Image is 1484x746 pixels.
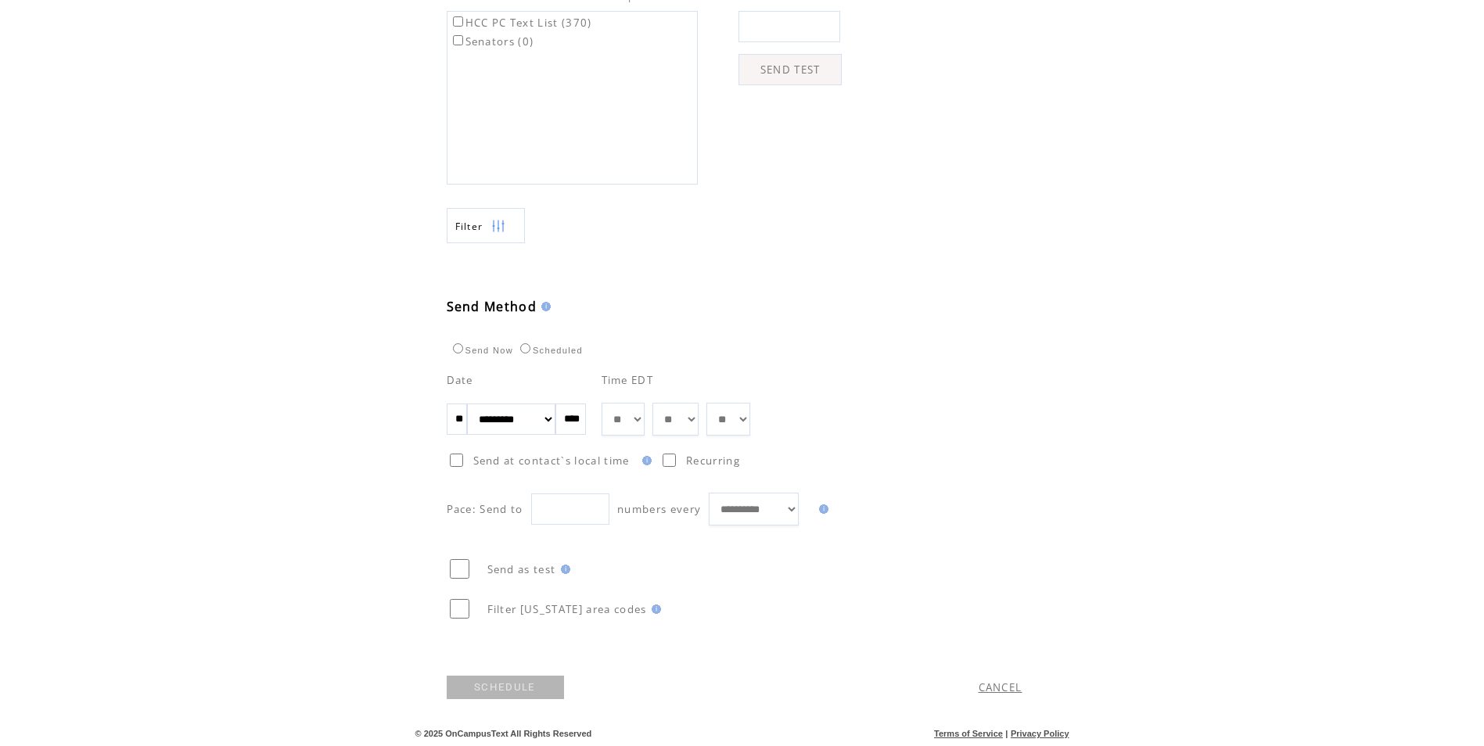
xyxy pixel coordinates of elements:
[455,220,483,233] span: Show filters
[516,346,583,355] label: Scheduled
[450,16,592,30] label: HCC PC Text List (370)
[453,16,463,27] input: HCC PC Text List (370)
[447,676,564,699] a: SCHEDULE
[520,343,530,353] input: Scheduled
[447,502,523,516] span: Pace: Send to
[686,454,740,468] span: Recurring
[617,502,701,516] span: numbers every
[453,35,463,45] input: Senators (0)
[453,343,463,353] input: Send Now
[447,298,537,315] span: Send Method
[487,562,556,576] span: Send as test
[1005,729,1008,738] span: |
[487,602,647,616] span: Filter [US_STATE] area codes
[602,373,654,387] span: Time EDT
[638,456,652,465] img: help.gif
[450,34,534,48] label: Senators (0)
[814,504,828,514] img: help.gif
[447,373,473,387] span: Date
[1011,729,1069,738] a: Privacy Policy
[473,454,630,468] span: Send at contact`s local time
[447,208,525,243] a: Filter
[934,729,1003,738] a: Terms of Service
[556,565,570,574] img: help.gif
[537,302,551,311] img: help.gif
[738,54,842,85] a: SEND TEST
[415,729,592,738] span: © 2025 OnCampusText All Rights Reserved
[647,604,661,614] img: help.gif
[979,680,1022,694] a: CANCEL
[449,346,513,355] label: Send Now
[491,209,505,244] img: filters.png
